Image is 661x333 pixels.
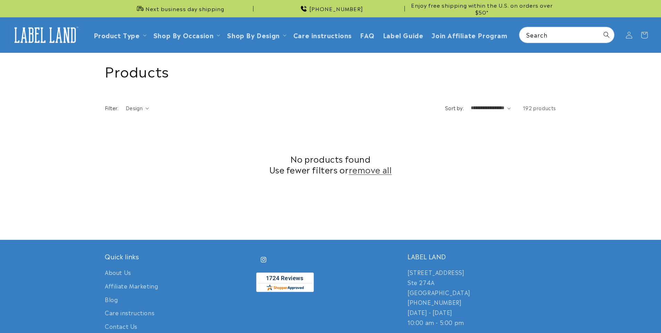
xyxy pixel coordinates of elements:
[90,27,149,43] summary: Product Type
[153,31,214,39] span: Shop By Occasion
[432,31,507,39] span: Join Affiliate Program
[10,24,80,46] img: Label Land
[379,27,428,43] a: Label Guide
[408,252,556,260] h2: LABEL LAND
[149,27,223,43] summary: Shop By Occasion
[105,153,556,175] h2: No products found Use fewer filters or
[105,252,253,260] h2: Quick links
[383,31,424,39] span: Label Guide
[126,104,143,111] span: Design
[105,62,556,80] h1: Products
[105,104,119,112] h2: Filter:
[360,31,375,39] span: FAQ
[105,293,118,306] a: Blog
[94,30,140,40] a: Product Type
[105,267,131,279] a: About Us
[427,27,511,43] a: Join Affiliate Program
[126,104,149,112] summary: Design (0 selected)
[599,27,614,42] button: Search
[289,27,356,43] a: Care instructions
[349,164,392,175] a: remove all
[408,267,556,327] p: [STREET_ADDRESS] Ste 274A [GEOGRAPHIC_DATA] [PHONE_NUMBER] [DATE] - [DATE] 10:00 am - 5:00 pm
[293,31,352,39] span: Care instructions
[445,104,464,111] label: Sort by:
[256,273,314,292] img: Customer Reviews
[145,5,224,12] span: Next business day shipping
[309,5,363,12] span: [PHONE_NUMBER]
[223,27,289,43] summary: Shop By Design
[105,279,158,293] a: Affiliate Marketing
[408,2,556,15] span: Enjoy free shipping within the U.S. on orders over $50*
[356,27,379,43] a: FAQ
[227,30,279,40] a: Shop By Design
[523,104,556,111] span: 192 products
[8,22,83,48] a: Label Land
